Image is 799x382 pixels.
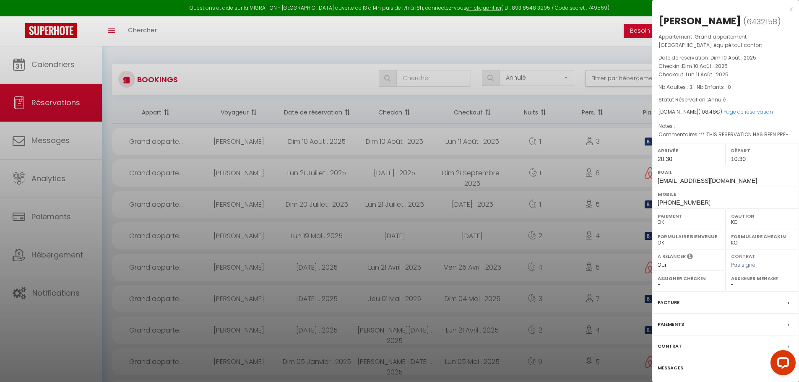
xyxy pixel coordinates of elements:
[743,16,781,27] span: ( )
[658,83,731,91] span: Nb Adultes : 3 -
[658,212,720,220] label: Paiement
[658,54,793,62] p: Date de réservation :
[711,54,756,61] span: Dim 10 Août . 2025
[658,156,672,162] span: 20:30
[658,33,762,49] span: Grand appartement [GEOGRAPHIC_DATA] équipé tout confort
[731,212,794,220] label: Caution
[658,62,793,70] p: Checkin :
[658,298,679,307] label: Facture
[658,146,720,155] label: Arrivée
[731,156,746,162] span: 10:30
[658,190,794,198] label: Mobile
[658,274,720,283] label: Assigner Checkin
[658,364,683,372] label: Messages
[658,108,793,116] div: [DOMAIN_NAME]
[698,108,722,115] span: ( €)
[731,253,755,258] label: Contrat
[658,33,793,49] p: Appartement :
[658,199,711,206] span: [PHONE_NUMBER]
[724,108,773,115] a: Page de réservation
[675,122,678,130] span: -
[686,71,729,78] span: Lun 11 Août . 2025
[658,232,720,241] label: Formulaire Bienvenue
[731,274,794,283] label: Assigner Menage
[658,253,686,260] label: A relancer
[731,146,794,155] label: Départ
[731,261,755,268] span: Pas signé
[658,122,793,130] p: Notes :
[652,4,793,14] div: x
[731,232,794,241] label: Formulaire Checkin
[682,62,728,70] span: Dim 10 Août . 2025
[747,16,777,27] span: 6432158
[764,347,799,382] iframe: LiveChat chat widget
[658,70,793,79] p: Checkout :
[658,14,741,28] div: [PERSON_NAME]
[658,342,682,351] label: Contrat
[687,253,693,262] i: Sélectionner OUI si vous souhaiter envoyer les séquences de messages post-checkout
[658,168,794,177] label: Email
[700,108,716,115] span: 108.48
[708,96,726,103] span: Annulé
[658,320,684,329] label: Paiements
[658,130,793,139] p: Commentaires :
[658,96,793,104] p: Statut Réservation :
[697,83,731,91] span: Nb Enfants : 0
[658,177,757,184] span: [EMAIL_ADDRESS][DOMAIN_NAME]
